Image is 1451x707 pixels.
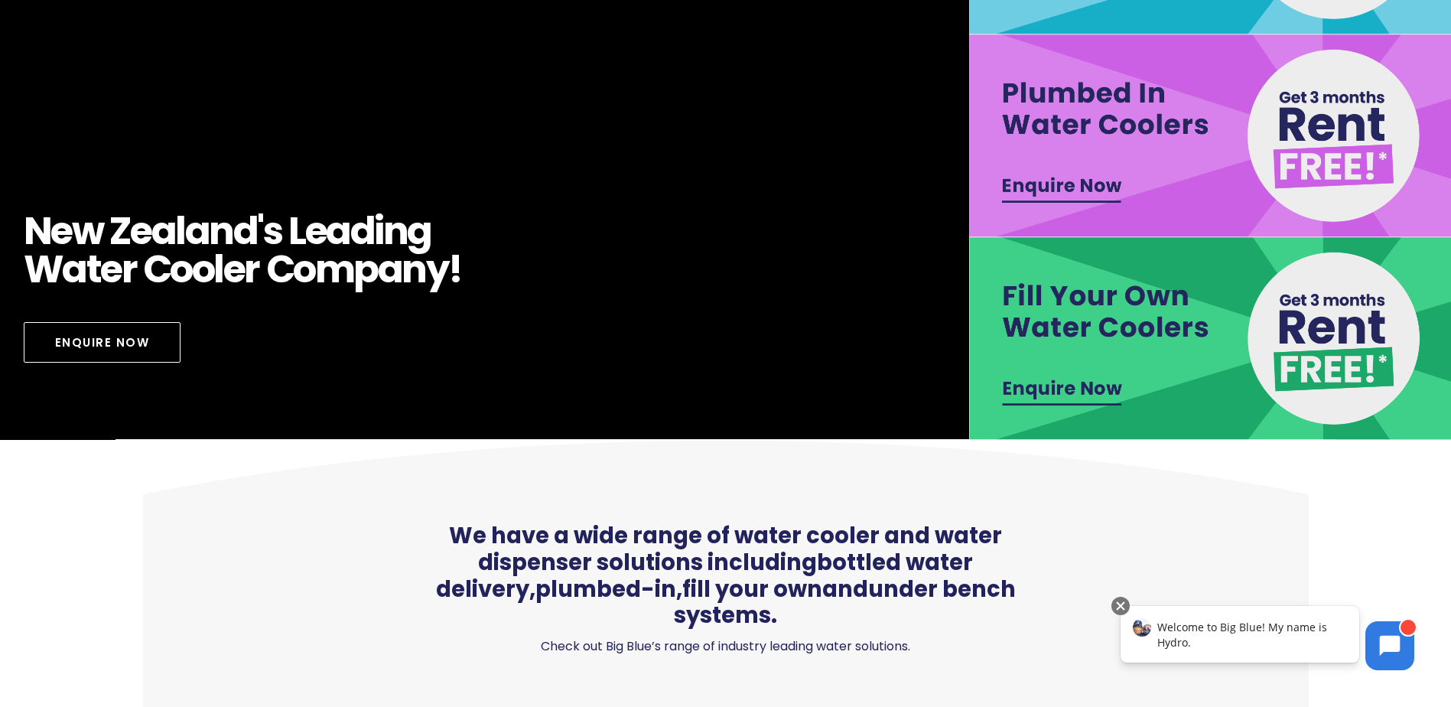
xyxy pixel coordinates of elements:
[378,250,402,288] span: a
[24,322,181,363] a: Enquire Now
[151,212,176,250] span: a
[266,250,294,288] span: C
[383,212,408,250] span: n
[374,212,383,250] span: i
[426,250,449,288] span: y
[293,250,315,288] span: o
[535,574,676,604] a: plumbed-in
[209,212,233,250] span: n
[143,250,171,288] span: C
[175,212,185,250] span: l
[122,250,137,288] span: r
[682,574,822,604] a: fill your own
[448,250,462,288] span: !
[1105,594,1430,686] iframe: Chatbot
[100,250,122,288] span: e
[420,523,1031,629] span: We have a wide range of water cooler and water dispenser solutions including , , and .
[436,547,974,604] a: bottled water delivery
[244,250,259,288] span: r
[130,212,151,250] span: e
[288,212,305,250] span: L
[109,212,131,250] span: Z
[315,250,354,288] span: m
[420,636,1031,657] p: Check out Big Blue’s range of industry leading water solutions.
[263,212,282,250] span: s
[24,212,51,250] span: N
[674,574,1016,631] a: under bench systems
[72,212,103,250] span: w
[353,250,378,288] span: p
[233,212,258,250] span: d
[407,212,431,250] span: g
[86,250,101,288] span: t
[213,250,223,288] span: l
[305,212,327,250] span: e
[170,250,192,288] span: o
[50,212,72,250] span: e
[192,250,214,288] span: o
[326,212,350,250] span: a
[24,250,63,288] span: W
[257,212,263,250] span: '
[350,212,375,250] span: d
[223,250,245,288] span: e
[402,250,426,288] span: n
[62,250,86,288] span: a
[185,212,210,250] span: a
